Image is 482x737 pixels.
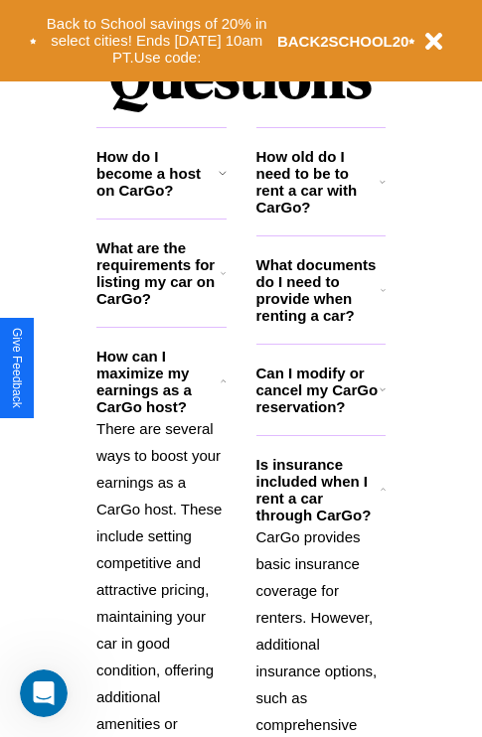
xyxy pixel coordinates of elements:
h3: How old do I need to be to rent a car with CarGo? [256,148,381,216]
h3: What are the requirements for listing my car on CarGo? [96,239,221,307]
h3: What documents do I need to provide when renting a car? [256,256,382,324]
h3: How can I maximize my earnings as a CarGo host? [96,348,221,415]
iframe: Intercom live chat [20,669,68,717]
h3: Is insurance included when I rent a car through CarGo? [256,456,381,523]
h3: How do I become a host on CarGo? [96,148,219,199]
b: BACK2SCHOOL20 [277,33,409,50]
button: Back to School savings of 20% in select cities! Ends [DATE] 10am PT.Use code: [37,10,277,72]
div: Give Feedback [10,328,24,408]
h3: Can I modify or cancel my CarGo reservation? [256,365,380,415]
